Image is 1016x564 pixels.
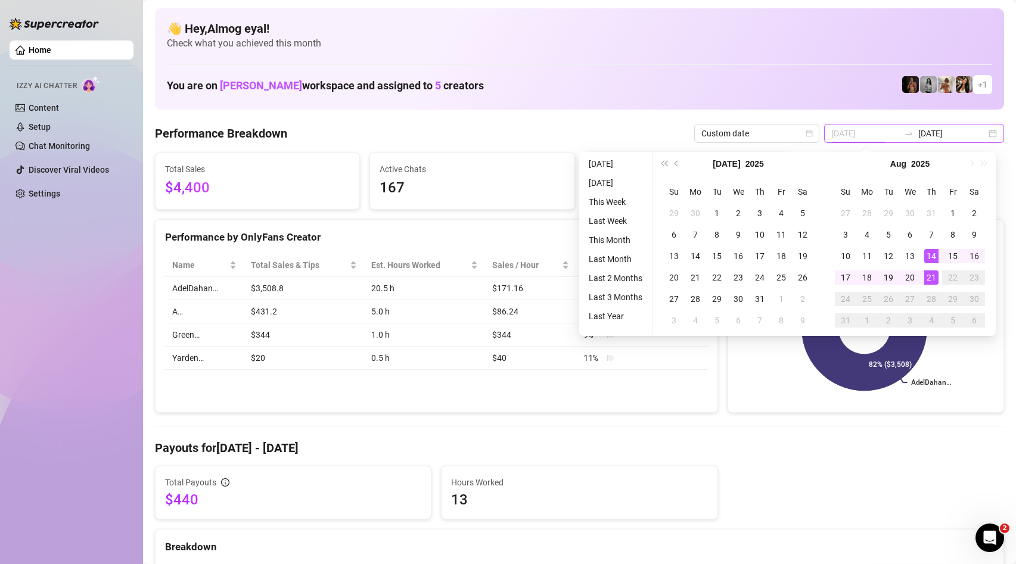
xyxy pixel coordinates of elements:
[770,288,792,310] td: 2025-08-01
[753,249,767,263] div: 17
[835,310,856,331] td: 2025-08-31
[903,249,917,263] div: 13
[706,245,728,267] td: 2025-07-15
[942,224,964,245] td: 2025-08-08
[172,258,227,272] span: Name
[967,292,981,306] div: 30
[584,157,647,171] li: [DATE]
[749,288,770,310] td: 2025-07-31
[967,270,981,285] div: 23
[584,290,647,304] li: Last 3 Months
[701,124,812,142] span: Custom date
[860,249,874,263] div: 11
[860,313,874,328] div: 1
[685,310,706,331] td: 2025-08-04
[685,202,706,224] td: 2025-06-30
[663,267,685,288] td: 2025-07-20
[792,310,813,331] td: 2025-08-09
[942,267,964,288] td: 2025-08-22
[770,267,792,288] td: 2025-07-25
[29,165,109,175] a: Discover Viral Videos
[749,245,770,267] td: 2025-07-17
[964,181,985,202] th: Sa
[710,249,724,263] div: 15
[796,292,810,306] div: 2
[770,310,792,331] td: 2025-08-08
[878,267,899,288] td: 2025-08-19
[924,313,939,328] div: 4
[165,254,244,277] th: Name
[165,300,244,323] td: A…
[29,103,59,113] a: Content
[706,224,728,245] td: 2025-07-08
[796,270,810,285] div: 26
[688,270,703,285] div: 21
[667,206,681,220] div: 29
[685,288,706,310] td: 2025-07-28
[745,152,764,176] button: Choose a year
[921,267,942,288] td: 2025-08-21
[856,310,878,331] td: 2025-09-01
[967,249,981,263] div: 16
[860,292,874,306] div: 25
[774,270,788,285] div: 25
[17,80,77,92] span: Izzy AI Chatter
[806,130,813,137] span: calendar
[881,228,896,242] div: 5
[978,78,987,91] span: + 1
[903,228,917,242] div: 6
[485,300,577,323] td: $86.24
[29,189,60,198] a: Settings
[903,270,917,285] div: 20
[792,181,813,202] th: Sa
[899,181,921,202] th: We
[667,270,681,285] div: 20
[904,129,914,138] span: to
[831,127,899,140] input: Start date
[899,245,921,267] td: 2025-08-13
[583,351,602,364] span: 11 %
[731,228,745,242] div: 9
[838,313,853,328] div: 31
[244,347,364,370] td: $20
[706,267,728,288] td: 2025-07-22
[753,270,767,285] div: 24
[899,267,921,288] td: 2025-08-20
[731,270,745,285] div: 23
[731,313,745,328] div: 6
[1000,524,1009,533] span: 2
[860,206,874,220] div: 28
[710,270,724,285] div: 22
[251,258,347,272] span: Total Sales & Tips
[796,228,810,242] div: 12
[749,310,770,331] td: 2025-08-07
[685,267,706,288] td: 2025-07-21
[667,228,681,242] div: 6
[921,288,942,310] td: 2025-08-28
[749,224,770,245] td: 2025-07-10
[774,313,788,328] div: 8
[838,292,853,306] div: 24
[451,490,707,509] span: 13
[155,125,287,142] h4: Performance Breakdown
[155,440,1004,456] h4: Payouts for [DATE] - [DATE]
[364,300,485,323] td: 5.0 h
[685,245,706,267] td: 2025-07-14
[663,245,685,267] td: 2025-07-13
[29,141,90,151] a: Chat Monitoring
[584,233,647,247] li: This Month
[749,181,770,202] th: Th
[10,18,99,30] img: logo-BBDzfeDw.svg
[921,181,942,202] th: Th
[774,228,788,242] div: 11
[774,292,788,306] div: 1
[878,288,899,310] td: 2025-08-26
[770,245,792,267] td: 2025-07-18
[956,76,972,93] img: AdelDahan
[924,249,939,263] div: 14
[796,206,810,220] div: 5
[706,288,728,310] td: 2025-07-29
[688,228,703,242] div: 7
[924,206,939,220] div: 31
[667,313,681,328] div: 3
